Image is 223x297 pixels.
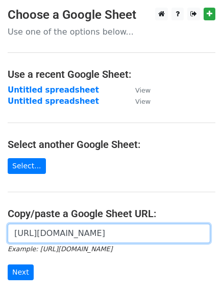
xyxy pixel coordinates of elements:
[8,207,215,220] h4: Copy/paste a Google Sheet URL:
[125,85,151,95] a: View
[8,8,215,22] h3: Choose a Google Sheet
[172,248,223,297] iframe: Chat Widget
[8,224,210,243] input: Paste your Google Sheet URL here
[135,86,151,94] small: View
[8,245,112,253] small: Example: [URL][DOMAIN_NAME]
[8,68,215,80] h4: Use a recent Google Sheet:
[8,85,99,95] a: Untitled spreadsheet
[8,158,46,174] a: Select...
[8,97,99,106] a: Untitled spreadsheet
[8,264,34,280] input: Next
[135,98,151,105] small: View
[125,97,151,106] a: View
[8,26,215,37] p: Use one of the options below...
[8,138,215,151] h4: Select another Google Sheet:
